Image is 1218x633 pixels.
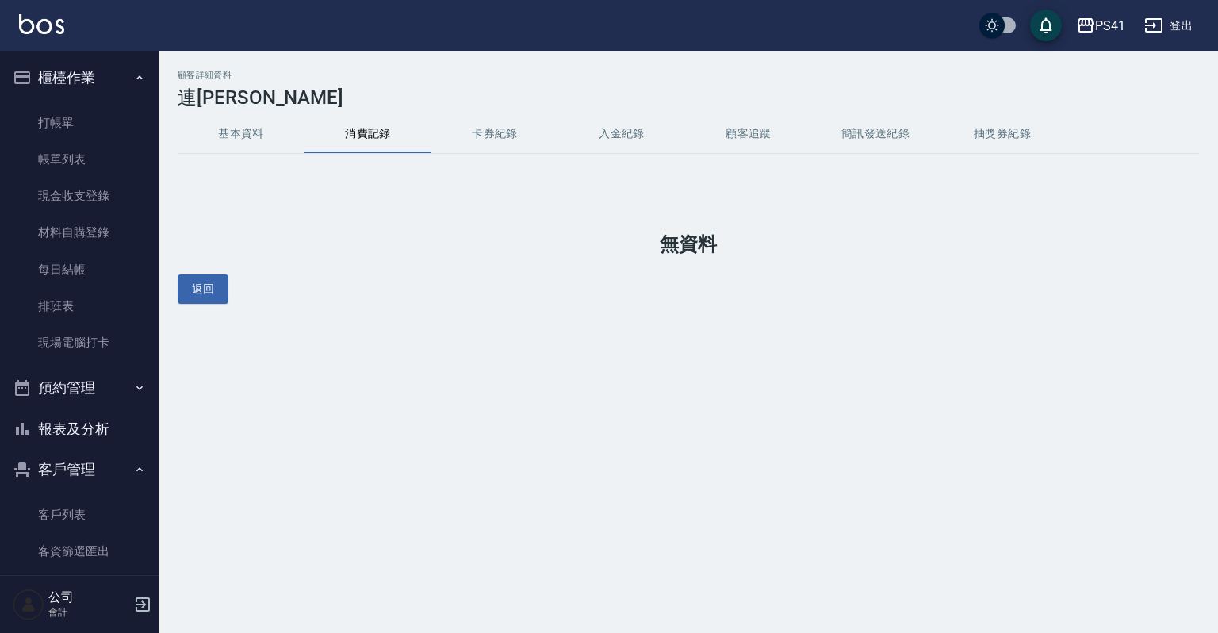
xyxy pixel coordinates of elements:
button: 基本資料 [178,115,304,153]
p: 會計 [48,605,129,620]
button: 卡券紀錄 [431,115,558,153]
button: 消費記錄 [304,115,431,153]
h2: 顧客詳細資料 [178,70,1199,80]
h5: 公司 [48,589,129,605]
a: 客資篩選匯出 [6,533,152,570]
h3: 連[PERSON_NAME] [178,86,1199,109]
a: 材料自購登錄 [6,214,152,251]
button: 報表及分析 [6,409,152,450]
img: Logo [19,14,64,34]
h1: 無資料 [178,233,1199,255]
a: 每日結帳 [6,251,152,288]
a: 帳單列表 [6,141,152,178]
a: 現場電腦打卡 [6,324,152,361]
a: 排班表 [6,288,152,324]
button: 返回 [178,274,228,304]
a: 卡券管理 [6,570,152,606]
button: 入金紀錄 [558,115,685,153]
button: 顧客追蹤 [685,115,812,153]
button: PS41 [1070,10,1132,42]
a: 打帳單 [6,105,152,141]
button: 櫃檯作業 [6,57,152,98]
button: 簡訊發送紀錄 [812,115,939,153]
button: save [1030,10,1062,41]
button: 抽獎券紀錄 [939,115,1066,153]
button: 登出 [1138,11,1199,40]
button: 客戶管理 [6,449,152,490]
button: 預約管理 [6,367,152,409]
a: 客戶列表 [6,497,152,533]
div: PS41 [1095,16,1125,36]
img: Person [13,589,44,620]
a: 現金收支登錄 [6,178,152,214]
